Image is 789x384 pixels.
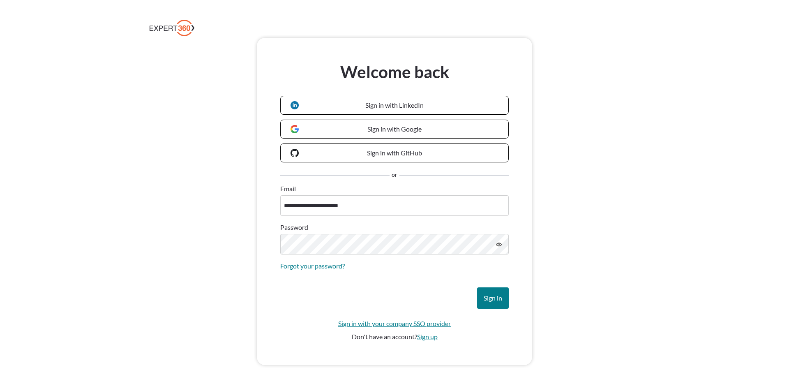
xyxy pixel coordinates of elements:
span: or [392,171,397,180]
h3: Welcome back [280,61,509,83]
span: Sign in with GitHub [367,149,422,157]
span: Sign in with Google [367,125,422,133]
span: Don't have an account? [352,333,417,340]
a: Sign in with LinkedIn [280,96,509,115]
a: Sign in with your company SSO provider [338,319,451,328]
img: LinkedIn logo [291,101,299,109]
a: Sign in with GitHub [280,143,509,162]
hr: Separator [399,175,509,176]
span: Sign in with LinkedIn [365,101,424,109]
img: Google logo [291,125,299,133]
label: Password [280,222,308,232]
img: Expert 360 Logo [150,20,194,36]
label: Email [280,184,296,194]
span: Sign in [484,294,502,302]
button: Sign in [477,287,509,309]
a: Forgot your password? [280,261,345,271]
a: Sign in with Google [280,120,509,139]
hr: Separator [280,175,390,176]
img: GitHub logo [291,149,299,157]
svg: icon [496,242,502,248]
a: Sign up [417,333,438,340]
